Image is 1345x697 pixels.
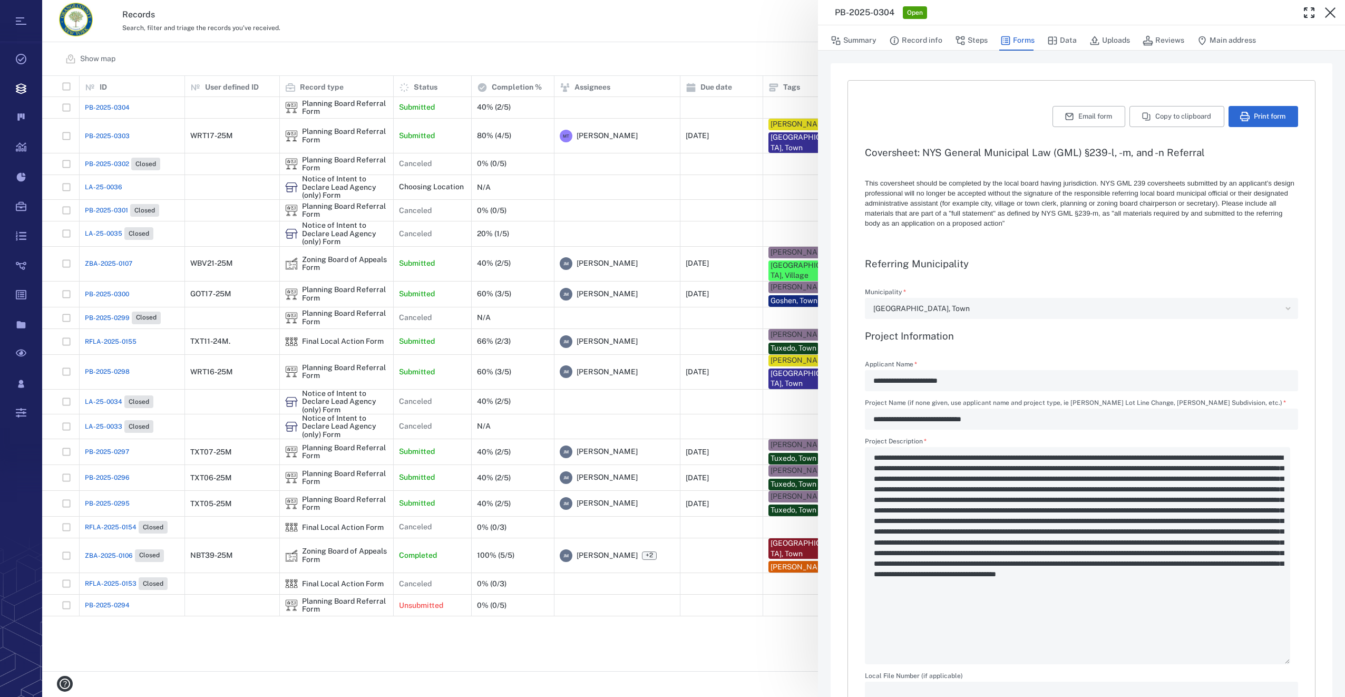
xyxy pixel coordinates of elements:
button: Toggle Fullscreen [1299,2,1320,23]
button: Steps [955,31,988,51]
div: [GEOGRAPHIC_DATA], Town [873,303,1281,315]
h3: Coversheet: NYS General Municipal Law (GML) §239-l, -m, and -n Referral [865,146,1298,159]
label: Municipality [865,289,1298,298]
button: Reviews [1143,31,1184,51]
h3: Referring Municipality [865,257,1298,270]
button: Summary [831,31,876,51]
button: Email form [1052,106,1125,127]
h3: Project Information [865,330,1298,342]
span: Open [905,8,925,17]
label: Project Name (if none given, use applicant name and project type, ie [PERSON_NAME] Lot Line Chang... [865,400,1298,409]
div: Municipality [865,298,1298,319]
button: Forms [1000,31,1035,51]
button: Data [1047,31,1077,51]
button: Copy to clipboard [1129,106,1224,127]
span: Help [24,7,45,17]
div: Project Name (if none given, use applicant name and project type, ie Smith Lot Line Change, Jones... [865,409,1298,430]
span: This coversheet should be completed by the local board having jurisdiction. NYS GML 239 covershee... [865,179,1294,227]
button: Close [1320,2,1341,23]
label: Local File Number (if applicable) [865,673,1298,682]
button: Uploads [1089,31,1130,51]
h3: PB-2025-0304 [835,6,894,19]
button: Record info [889,31,942,51]
div: Applicant Name [865,370,1298,391]
label: Project Description [865,438,1298,447]
button: Main address [1197,31,1256,51]
button: Print form [1229,106,1298,127]
label: Applicant Name [865,361,1298,370]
